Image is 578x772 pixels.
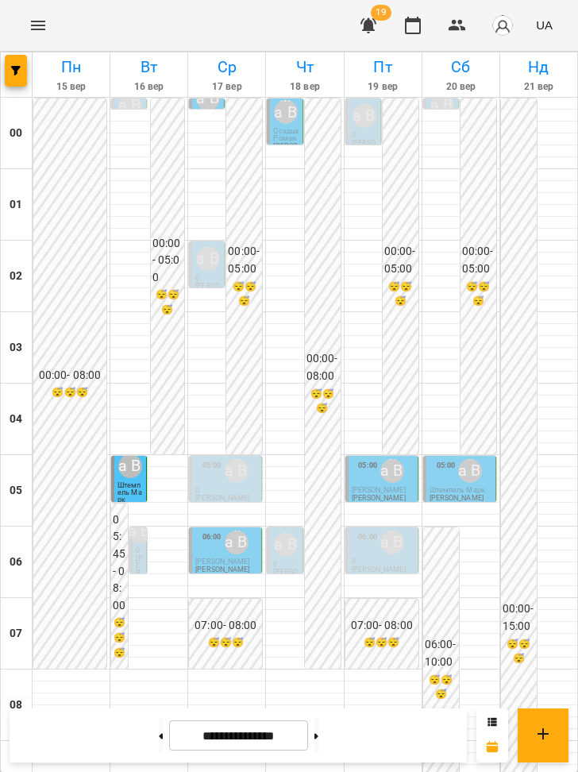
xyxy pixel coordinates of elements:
h6: Нд [503,55,575,79]
p: [PERSON_NAME] [195,566,249,573]
h6: 😴😴😴 [425,673,457,703]
h6: 19 вер [347,79,419,95]
div: Рогаткіна Валерія [380,531,404,554]
h6: 01 [10,196,22,214]
h6: 😴😴😴 [191,635,260,650]
h6: 😴😴😴 [228,280,260,310]
div: Рогаткіна Валерія [274,533,298,557]
p: [PERSON_NAME] [352,566,406,573]
h6: 00:00 - 05:00 [152,235,183,287]
p: [PERSON_NAME] [195,495,249,502]
div: Рогаткіна Валерія [118,454,142,478]
h6: 00:00 - 05:00 [384,243,417,277]
h6: Чт [268,55,341,79]
p: [PERSON_NAME] [195,283,221,304]
h6: Пт [347,55,419,79]
div: Рогаткіна Валерія [225,531,249,554]
label: 06:00 [358,531,377,542]
h6: 17 вер [191,79,263,95]
h6: 😴😴😴 [462,280,495,310]
label: 05:00 [358,460,377,471]
h6: 20 вер [425,79,497,95]
p: 0 [352,132,377,139]
h6: Сб [425,55,497,79]
span: 19 [371,5,391,21]
h6: 😴😴😴 [347,635,417,650]
h6: Вт [113,55,185,79]
span: Осадца Роман [273,127,299,142]
div: Рогаткіна Валерія [196,87,220,110]
div: Рогаткіна Валерія [274,100,298,124]
div: Рогаткіна Валерія [458,459,482,483]
div: Рогаткіна Валерія [196,247,220,271]
h6: 08 [10,697,22,714]
button: Menu [19,6,57,44]
p: [PERSON_NAME] [273,143,299,164]
div: Рогаткіна Валерія [118,94,142,118]
h6: 16 вер [113,79,185,95]
h6: 04 [10,411,22,428]
h6: 18 вер [268,79,341,95]
p: 0 [352,558,414,565]
h6: 😴😴😴 [152,288,183,318]
div: Рогаткіна Валерія [353,104,376,128]
h6: Ср [191,55,263,79]
p: [PERSON_NAME] [352,140,377,161]
p: [PERSON_NAME] [430,495,484,502]
h6: 07:00 - 08:00 [191,617,260,635]
span: UA [536,17,553,33]
div: Рогаткіна Валерія [225,459,249,483]
p: [PERSON_NAME] [352,495,406,502]
span: [PERSON_NAME] [195,558,249,565]
h6: 03 [10,339,22,357]
h6: 07:00 - 08:00 [347,617,417,635]
h6: 06:00 - 10:00 [425,636,457,670]
h6: 😴😴😴 [384,280,417,310]
div: Рогаткіна Валерія [380,459,404,483]
label: 06:00 [202,531,222,542]
p: [PERSON_NAME] [136,555,142,634]
h6: 05:45 - 08:00 [113,511,126,614]
h6: 06 [10,554,22,571]
h6: 00:00 - 08:00 [306,350,339,384]
h6: 07 [10,625,22,643]
h6: 00 [10,125,22,142]
label: 05:00 [202,460,222,471]
p: 0 [195,275,221,282]
h6: 😴😴😴 [306,387,339,417]
h6: 00:00 - 05:00 [228,243,260,277]
h6: 00:00 - 05:00 [462,243,495,277]
p: 0 [195,487,258,494]
button: UA [530,10,559,40]
h6: 05 [10,482,22,500]
div: Рогаткіна Валерія [128,519,152,543]
span: Штемпель Марк [118,481,142,504]
h6: 15 вер [35,79,107,95]
h6: Пн [35,55,107,79]
label: 05:00 [437,460,456,471]
h6: 😴😴😴 [35,385,105,400]
div: Рогаткіна Валерія [430,94,454,118]
img: avatar_s.png [491,14,514,37]
h6: 21 вер [503,79,575,95]
h6: 😴😴😴 [503,637,535,667]
h6: 02 [10,268,22,285]
p: 0 [136,547,142,554]
span: Штемпель Марк [430,486,485,494]
p: 0 [273,561,299,568]
h6: 00:00 - 15:00 [503,600,535,635]
p: [PERSON_NAME] [273,569,299,590]
h6: 00:00 - 08:00 [35,367,105,384]
span: [PERSON_NAME] [352,486,406,494]
h6: 😴😴😴 [113,616,126,660]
